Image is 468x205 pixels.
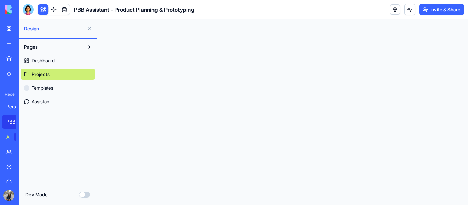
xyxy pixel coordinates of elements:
[32,85,53,91] span: Templates
[21,96,95,107] a: Assistant
[32,98,51,105] span: Assistant
[21,55,95,66] a: Dashboard
[2,100,29,114] a: Persona Builder
[24,25,84,32] span: Design
[2,92,16,97] span: Recent
[25,191,48,198] label: Dev Mode
[21,69,95,80] a: Projects
[32,71,50,78] span: Projects
[6,133,10,140] div: AI Logo Generator
[32,57,55,64] span: Dashboard
[2,115,29,129] a: PBB Assistant - Product Planning & Prototyping
[14,133,25,141] div: TRY
[6,118,25,125] div: PBB Assistant - Product Planning & Prototyping
[74,5,194,14] span: PBB Assistant - Product Planning & Prototyping
[5,5,47,14] img: logo
[21,82,95,93] a: Templates
[2,130,29,144] a: AI Logo GeneratorTRY
[419,4,464,15] button: Invite & Share
[3,190,14,201] img: ACg8ocJS-9hGdOMT5TvBAAAZTVLCPRTcf9IhvAis1Mnt2d6yCdZYbHaQ=s96-c
[24,43,38,50] span: Pages
[21,41,84,52] button: Pages
[6,103,25,110] div: Persona Builder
